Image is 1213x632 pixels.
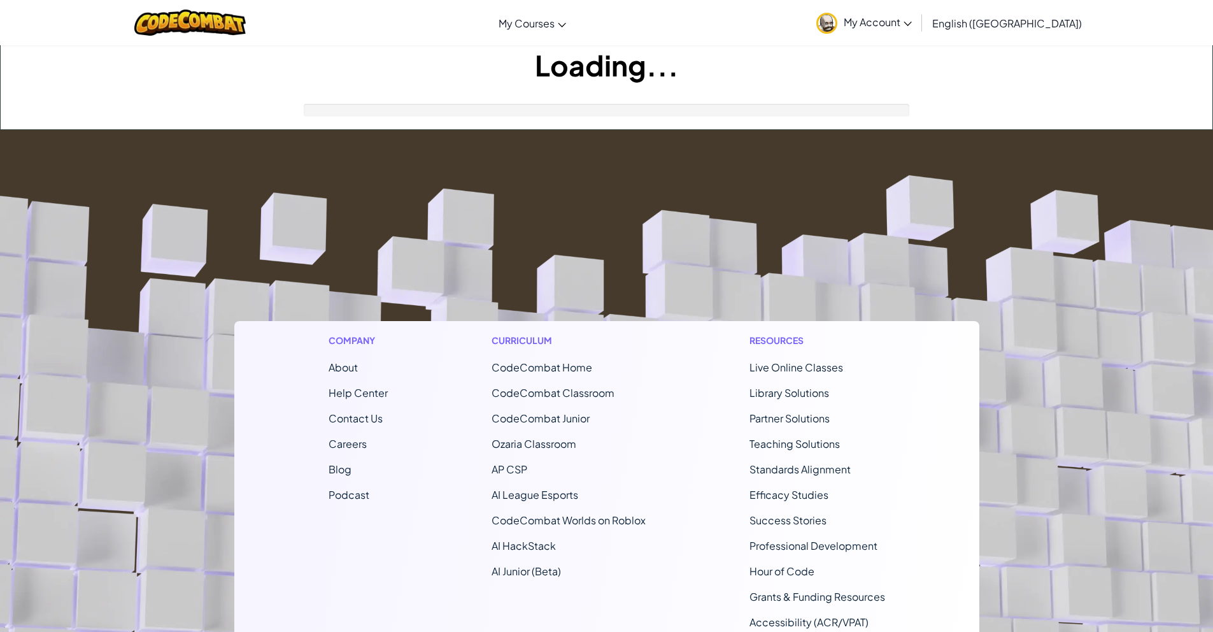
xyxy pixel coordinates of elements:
span: My Courses [499,17,555,30]
a: Accessibility (ACR/VPAT) [749,615,869,629]
a: About [329,361,358,374]
h1: Curriculum [492,334,646,347]
a: Hour of Code [749,564,814,578]
a: Teaching Solutions [749,437,840,450]
a: Ozaria Classroom [492,437,576,450]
h1: Company [329,334,388,347]
span: English ([GEOGRAPHIC_DATA]) [932,17,1082,30]
a: AI HackStack [492,539,556,552]
a: My Courses [492,6,572,40]
a: CodeCombat Classroom [492,386,614,399]
a: Efficacy Studies [749,488,828,501]
a: Blog [329,463,351,476]
img: avatar [816,13,837,34]
a: English ([GEOGRAPHIC_DATA]) [926,6,1088,40]
a: Live Online Classes [749,361,843,374]
a: My Account [810,3,918,43]
a: Careers [329,437,367,450]
h1: Resources [749,334,885,347]
h1: Loading... [1,45,1212,85]
a: CodeCombat Junior [492,412,590,425]
a: Standards Alignment [749,463,851,476]
img: CodeCombat logo [134,10,246,36]
a: Grants & Funding Resources [749,590,885,603]
a: Podcast [329,488,369,501]
a: AP CSP [492,463,527,476]
span: Contact Us [329,412,383,425]
a: Help Center [329,386,388,399]
a: Partner Solutions [749,412,830,425]
span: CodeCombat Home [492,361,592,374]
a: Professional Development [749,539,877,552]
a: AI Junior (Beta) [492,564,561,578]
a: Library Solutions [749,386,829,399]
a: AI League Esports [492,488,578,501]
span: My Account [844,15,912,29]
a: Success Stories [749,513,826,527]
a: CodeCombat Worlds on Roblox [492,513,646,527]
